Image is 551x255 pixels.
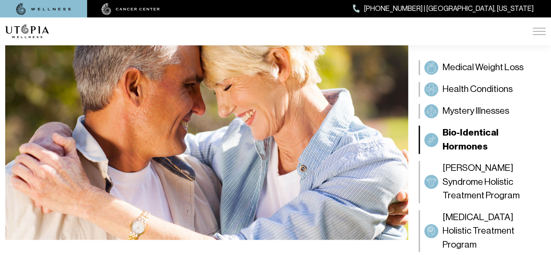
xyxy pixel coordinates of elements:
[426,106,436,116] img: Mystery Illnesses
[419,104,546,119] a: Mystery IllnessesMystery Illnesses
[353,3,534,14] a: [PHONE_NUMBER] | [GEOGRAPHIC_DATA], [US_STATE]
[16,3,71,15] img: wellness
[533,28,546,35] img: icon-hamburger
[443,126,541,153] span: Bio-Identical Hormones
[419,126,546,154] a: Bio-Identical HormonesBio-Identical Hormones
[419,210,546,252] a: Dementia Holistic Treatment Program[MEDICAL_DATA] Holistic Treatment Program
[419,60,546,75] a: Medical Weight LossMedical Weight Loss
[443,104,509,118] span: Mystery Illnesses
[426,226,436,236] img: Dementia Holistic Treatment Program
[443,82,513,96] span: Health Conditions
[5,24,49,38] img: logo
[5,13,408,240] img: Bio-Identical Hormones
[426,177,436,187] img: Sjögren’s Syndrome Holistic Treatment Program
[101,3,160,15] img: cancer center
[426,135,436,145] img: Bio-Identical Hormones
[426,84,436,95] img: Health Conditions
[419,161,546,203] a: Sjögren’s Syndrome Holistic Treatment Program[PERSON_NAME] Syndrome Holistic Treatment Program
[426,62,436,73] img: Medical Weight Loss
[419,82,546,97] a: Health ConditionsHealth Conditions
[443,61,524,75] span: Medical Weight Loss
[443,211,541,252] span: [MEDICAL_DATA] Holistic Treatment Program
[364,3,534,14] span: [PHONE_NUMBER] | [GEOGRAPHIC_DATA], [US_STATE]
[443,161,541,203] span: [PERSON_NAME] Syndrome Holistic Treatment Program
